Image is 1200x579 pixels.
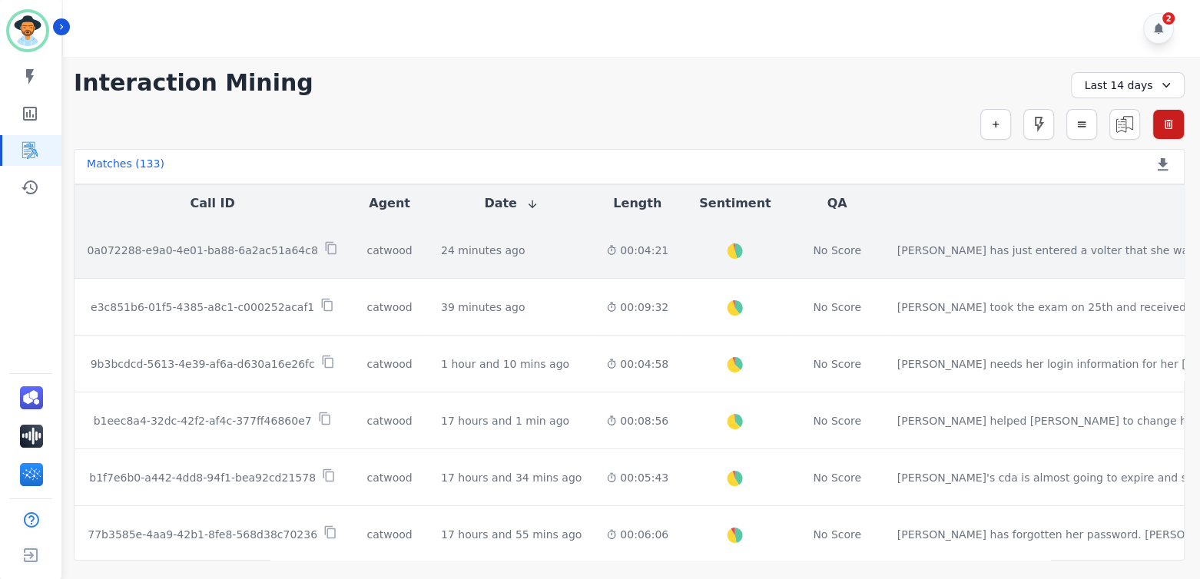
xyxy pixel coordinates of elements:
button: Date [484,194,539,213]
div: 17 hours and 1 min ago [441,413,569,428]
div: 00:04:58 [606,356,668,372]
div: catwood [363,243,416,258]
p: 9b3bcdcd-5613-4e39-af6a-d630a16e26fc [91,356,315,372]
div: 00:06:06 [606,527,668,542]
div: No Score [813,413,861,428]
div: catwood [363,299,416,315]
div: 17 hours and 55 mins ago [441,527,582,542]
div: catwood [363,470,416,485]
div: 1 hour and 10 mins ago [441,356,569,372]
div: No Score [813,527,861,542]
p: 77b3585e-4aa9-42b1-8fe8-568d38c70236 [88,527,317,542]
div: No Score [813,356,861,372]
div: 00:05:43 [606,470,668,485]
div: 24 minutes ago [441,243,525,258]
p: 0a072288-e9a0-4e01-ba88-6a2ac51a64c8 [88,243,318,258]
div: 39 minutes ago [441,299,525,315]
button: Agent [369,194,410,213]
div: catwood [363,527,416,542]
p: b1eec8a4-32dc-42f2-af4c-377ff46860e7 [94,413,312,428]
h1: Interaction Mining [74,69,313,97]
div: 2 [1162,12,1175,25]
img: Bordered avatar [9,12,46,49]
button: Call ID [191,194,235,213]
div: No Score [813,470,861,485]
div: No Score [813,243,861,258]
p: e3c851b6-01f5-4385-a8c1-c000252acaf1 [91,299,314,315]
div: 00:08:56 [606,413,668,428]
p: b1f7e6b0-a442-4dd8-94f1-bea92cd21578 [89,470,316,485]
div: 00:09:32 [606,299,668,315]
div: 00:04:21 [606,243,668,258]
button: QA [827,194,847,213]
div: No Score [813,299,861,315]
div: catwood [363,413,416,428]
div: Last 14 days [1071,72,1185,98]
div: catwood [363,356,416,372]
div: Matches ( 133 ) [87,156,164,177]
div: 17 hours and 34 mins ago [441,470,582,485]
button: Sentiment [699,194,771,213]
button: Length [613,194,661,213]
